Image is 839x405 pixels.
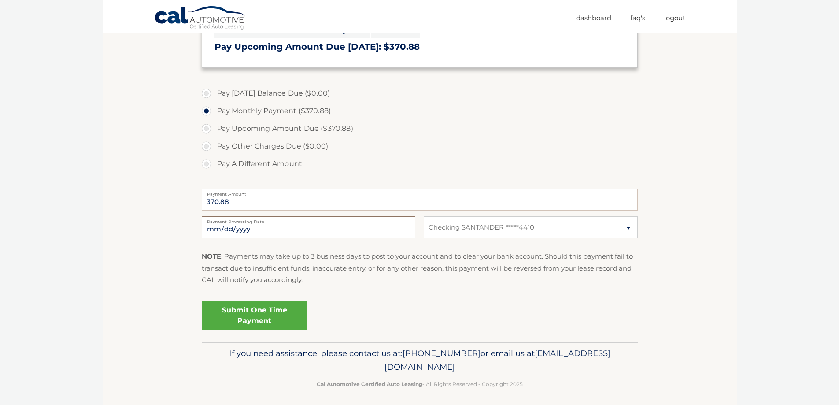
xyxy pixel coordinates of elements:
[576,11,611,25] a: Dashboard
[154,6,247,31] a: Cal Automotive
[202,85,638,102] label: Pay [DATE] Balance Due ($0.00)
[202,301,307,330] a: Submit One Time Payment
[202,216,415,223] label: Payment Processing Date
[630,11,645,25] a: FAQ's
[202,252,221,260] strong: NOTE
[207,346,632,375] p: If you need assistance, please contact us at: or email us at
[202,189,638,211] input: Payment Amount
[403,348,480,358] span: [PHONE_NUMBER]
[202,189,638,196] label: Payment Amount
[202,137,638,155] label: Pay Other Charges Due ($0.00)
[214,41,625,52] h3: Pay Upcoming Amount Due [DATE]: $370.88
[317,381,422,387] strong: Cal Automotive Certified Auto Leasing
[207,379,632,389] p: - All Rights Reserved - Copyright 2025
[202,120,638,137] label: Pay Upcoming Amount Due ($370.88)
[202,216,415,238] input: Payment Date
[202,102,638,120] label: Pay Monthly Payment ($370.88)
[664,11,685,25] a: Logout
[202,251,638,286] p: : Payments may take up to 3 business days to post to your account and to clear your bank account....
[202,155,638,173] label: Pay A Different Amount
